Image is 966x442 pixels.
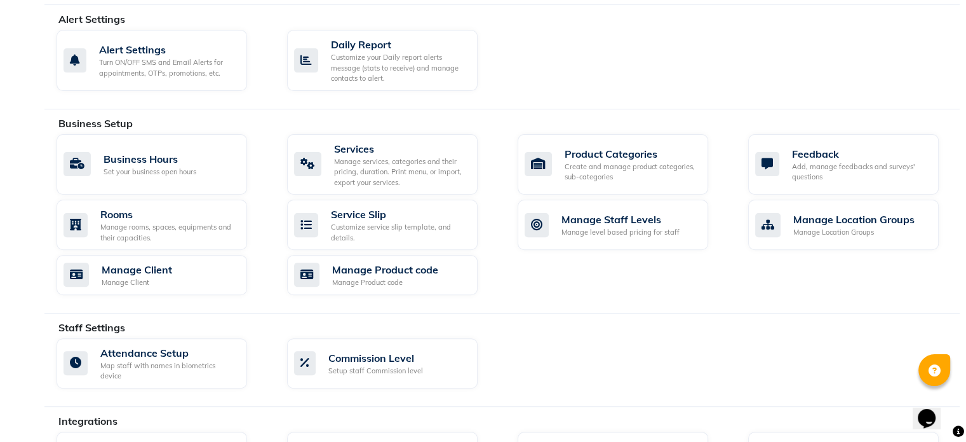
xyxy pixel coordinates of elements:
div: Turn ON/OFF SMS and Email Alerts for appointments, OTPs, promotions, etc. [99,57,237,78]
div: Daily Report [331,37,467,52]
a: FeedbackAdd, manage feedbacks and surveys' questions [748,134,960,195]
a: Manage Staff LevelsManage level based pricing for staff [518,200,729,250]
div: Business Hours [104,151,196,167]
a: ServicesManage services, categories and their pricing, duration. Print menu, or import, export yo... [287,134,499,195]
div: Manage Client [102,277,172,288]
div: Rooms [100,207,237,222]
div: Map staff with names in biometrics device [100,361,237,382]
div: Services [334,141,467,156]
div: Manage Location Groups [793,212,915,227]
a: Alert SettingsTurn ON/OFF SMS and Email Alerts for appointments, OTPs, promotions, etc. [57,30,268,91]
a: Manage Product codeManage Product code [287,255,499,295]
div: Add, manage feedbacks and surveys' questions [792,162,929,183]
div: Manage services, categories and their pricing, duration. Print menu, or import, export your servi... [334,156,467,188]
div: Setup staff Commission level [328,366,423,376]
div: Feedback [792,146,929,162]
div: Manage Location Groups [793,227,915,238]
div: Manage Product code [332,277,438,288]
div: Create and manage product categories, sub-categories [565,162,698,183]
div: Service Slip [331,207,467,222]
a: Product CategoriesCreate and manage product categories, sub-categories [518,134,729,195]
a: Commission LevelSetup staff Commission level [287,338,499,389]
a: Manage ClientManage Client [57,255,268,295]
div: Manage level based pricing for staff [561,227,680,238]
div: Alert Settings [99,42,237,57]
div: Product Categories [565,146,698,162]
div: Manage rooms, spaces, equipments and their capacities. [100,222,237,243]
a: Attendance SetupMap staff with names in biometrics device [57,338,268,389]
a: Manage Location GroupsManage Location Groups [748,200,960,250]
div: Customize your Daily report alerts message (stats to receive) and manage contacts to alert. [331,52,467,84]
iframe: chat widget [913,391,953,429]
a: RoomsManage rooms, spaces, equipments and their capacities. [57,200,268,250]
a: Business HoursSet your business open hours [57,134,268,195]
div: Set your business open hours [104,167,196,177]
div: Attendance Setup [100,345,237,361]
div: Commission Level [328,350,423,366]
div: Customize service slip template, and details. [331,222,467,243]
div: Manage Staff Levels [561,212,680,227]
a: Daily ReportCustomize your Daily report alerts message (stats to receive) and manage contacts to ... [287,30,499,91]
a: Service SlipCustomize service slip template, and details. [287,200,499,250]
div: Manage Client [102,262,172,277]
div: Manage Product code [332,262,438,277]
